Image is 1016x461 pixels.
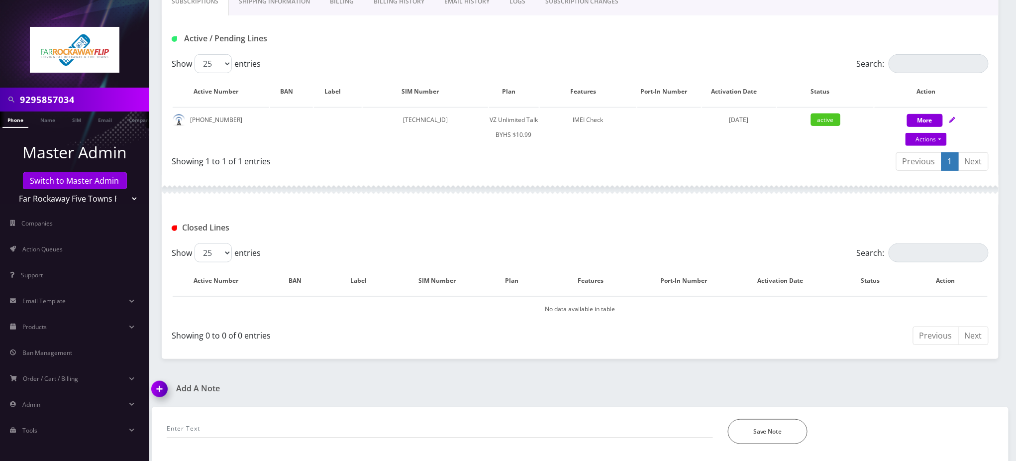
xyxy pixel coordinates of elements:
label: Search: [857,54,989,73]
th: Port-In Number: activate to sort column ascending [645,266,733,295]
label: Show entries [172,243,261,262]
button: More [907,114,943,127]
td: [PHONE_NUMBER] [173,107,269,147]
a: Next [958,327,989,345]
th: BAN: activate to sort column ascending [270,77,313,106]
th: Label: activate to sort column ascending [314,77,362,106]
th: Features: activate to sort column ascending [540,77,636,106]
span: active [811,114,840,126]
a: Email [93,112,117,127]
span: Email Template [22,297,66,305]
a: Phone [2,112,28,128]
th: Status: activate to sort column ascending [777,77,874,106]
img: Active / Pending Lines [172,36,177,42]
span: Order / Cart / Billing [23,374,79,383]
input: Search: [889,54,989,73]
th: SIM Number: activate to sort column ascending [398,266,486,295]
img: Closed Lines [172,226,177,231]
a: Switch to Master Admin [23,172,127,189]
span: Action Queues [22,245,63,253]
th: Plan: activate to sort column ascending [489,77,539,106]
span: Products [22,323,47,331]
th: Port-In Number: activate to sort column ascending [637,77,701,106]
a: Previous [896,152,942,171]
div: Showing 0 to 0 of 0 entries [172,326,573,342]
th: BAN: activate to sort column ascending [270,266,329,295]
th: Status: activate to sort column ascending [838,266,913,295]
a: Add A Note [152,384,573,393]
th: Active Number: activate to sort column ascending [173,77,269,106]
select: Showentries [195,54,232,73]
a: Name [35,112,60,127]
select: Showentries [195,243,232,262]
th: SIM Number: activate to sort column ascending [363,77,488,106]
th: Features: activate to sort column ascending [547,266,644,295]
th: Label: activate to sort column ascending [330,266,397,295]
a: 1 [941,152,959,171]
span: Ban Management [22,348,72,357]
a: Actions [906,133,947,146]
td: No data available in table [173,296,988,322]
th: Plan: activate to sort column ascending [487,266,546,295]
td: [TECHNICAL_ID] [363,107,488,147]
a: Previous [913,327,959,345]
span: Companies [22,219,53,228]
input: Search in Company [20,90,147,109]
span: Tools [22,426,37,435]
input: Search: [889,243,989,262]
th: Activation Date: activate to sort column ascending [734,266,837,295]
button: Save Note [728,419,808,444]
a: SIM [67,112,86,127]
h1: Closed Lines [172,223,434,232]
td: VZ Unlimited Talk BYHS $10.99 [489,107,539,147]
span: [DATE] [729,115,749,124]
div: Showing 1 to 1 of 1 entries [172,151,573,167]
a: Next [958,152,989,171]
label: Search: [857,243,989,262]
a: Company [124,112,157,127]
th: Action : activate to sort column ascending [914,266,988,295]
img: default.png [173,114,185,126]
input: Enter Text [167,419,713,438]
div: IMEI Check [540,113,636,127]
img: Far Rockaway Five Towns Flip [30,27,119,73]
th: Action: activate to sort column ascending [875,77,988,106]
h1: Active / Pending Lines [172,34,434,43]
th: Activation Date: activate to sort column ascending [702,77,776,106]
label: Show entries [172,54,261,73]
span: Support [21,271,43,279]
span: Admin [22,400,40,409]
th: Active Number: activate to sort column descending [173,266,269,295]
